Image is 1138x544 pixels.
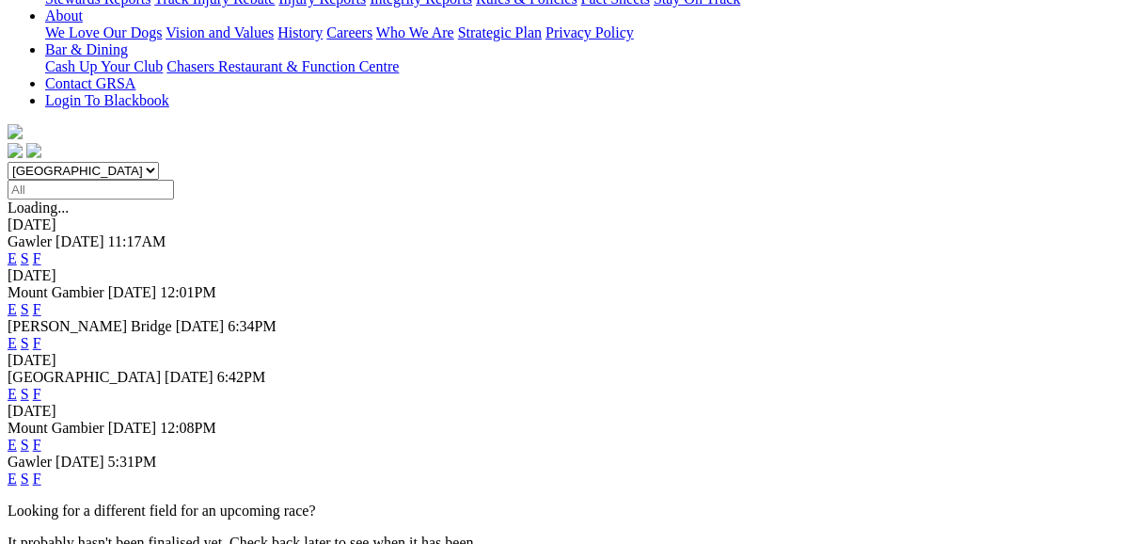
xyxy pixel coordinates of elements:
[8,216,1130,233] div: [DATE]
[326,24,372,40] a: Careers
[26,143,41,158] img: twitter.svg
[8,233,52,249] span: Gawler
[45,58,163,74] a: Cash Up Your Club
[108,420,157,436] span: [DATE]
[8,420,104,436] span: Mount Gambier
[108,284,157,300] span: [DATE]
[8,180,174,200] input: Select date
[21,250,29,266] a: S
[33,471,41,487] a: F
[8,301,17,317] a: E
[165,369,213,385] span: [DATE]
[45,24,1130,41] div: About
[228,318,277,334] span: 6:34PM
[545,24,634,40] a: Privacy Policy
[45,24,162,40] a: We Love Our Dogs
[55,233,104,249] span: [DATE]
[8,143,23,158] img: facebook.svg
[21,335,29,351] a: S
[33,386,41,402] a: F
[45,41,128,57] a: Bar & Dining
[8,471,17,487] a: E
[33,250,41,266] a: F
[108,454,157,470] span: 5:31PM
[45,92,169,108] a: Login To Blackbook
[8,250,17,266] a: E
[8,503,1130,520] p: Looking for a different field for an upcoming race?
[55,454,104,470] span: [DATE]
[166,58,399,74] a: Chasers Restaurant & Function Centre
[21,437,29,453] a: S
[8,335,17,351] a: E
[8,284,104,300] span: Mount Gambier
[8,267,1130,284] div: [DATE]
[8,437,17,453] a: E
[45,75,135,91] a: Contact GRSA
[8,454,52,470] span: Gawler
[45,8,83,24] a: About
[176,318,225,334] span: [DATE]
[8,124,23,139] img: logo-grsa-white.png
[8,403,1130,420] div: [DATE]
[8,369,161,385] span: [GEOGRAPHIC_DATA]
[8,352,1130,369] div: [DATE]
[166,24,274,40] a: Vision and Values
[108,233,166,249] span: 11:17AM
[21,301,29,317] a: S
[8,386,17,402] a: E
[160,284,216,300] span: 12:01PM
[376,24,454,40] a: Who We Are
[45,58,1130,75] div: Bar & Dining
[8,318,172,334] span: [PERSON_NAME] Bridge
[33,335,41,351] a: F
[33,437,41,453] a: F
[458,24,542,40] a: Strategic Plan
[160,420,216,436] span: 12:08PM
[8,200,69,216] span: Loading...
[217,369,266,385] span: 6:42PM
[33,301,41,317] a: F
[21,471,29,487] a: S
[277,24,323,40] a: History
[21,386,29,402] a: S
